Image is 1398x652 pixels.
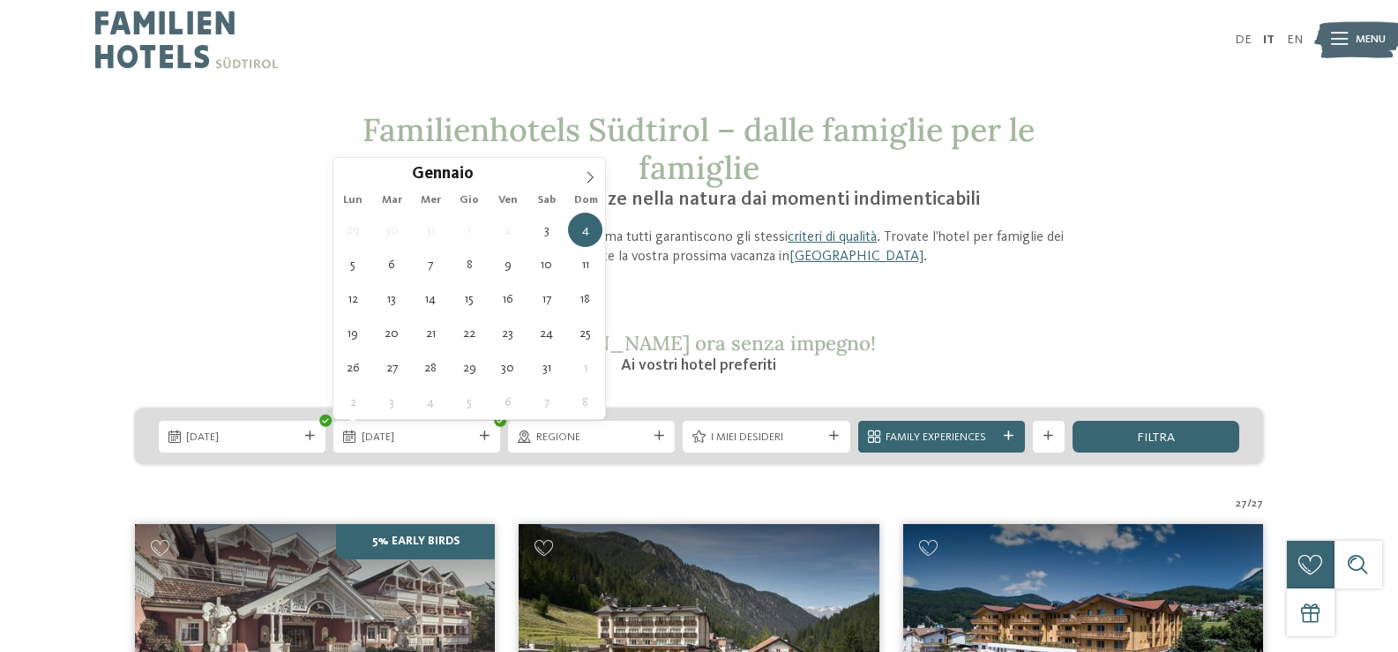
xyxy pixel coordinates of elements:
[452,385,487,419] span: Febbraio 5, 2026
[414,247,448,281] span: Gennaio 7, 2026
[412,167,474,184] span: Gennaio
[322,228,1077,267] p: I si differenziano l’uno dall’altro ma tutti garantiscono gli stessi . Trovate l’hotel per famigl...
[375,350,409,385] span: Gennaio 27, 2026
[490,385,525,419] span: Febbraio 6, 2026
[568,213,602,247] span: Gennaio 4, 2026
[336,385,370,419] span: Febbraio 2, 2026
[711,430,822,446] span: I miei desideri
[568,350,602,385] span: Febbraio 1, 2026
[529,385,564,419] span: Febbraio 7, 2026
[621,357,776,373] span: Ai vostri hotel preferiti
[375,247,409,281] span: Gennaio 6, 2026
[789,250,923,264] a: [GEOGRAPHIC_DATA]
[1356,32,1386,48] span: Menu
[375,316,409,350] span: Gennaio 20, 2026
[529,281,564,316] span: Gennaio 17, 2026
[1287,34,1303,46] a: EN
[788,230,877,244] a: criteri di qualità
[452,350,487,385] span: Gennaio 29, 2026
[375,213,409,247] span: Dicembre 30, 2025
[186,430,297,446] span: [DATE]
[1236,496,1247,512] span: 27
[417,190,980,209] span: Gli esperti delle vacanze nella natura dai momenti indimenticabili
[452,213,487,247] span: Gennaio 1, 2026
[490,281,525,316] span: Gennaio 16, 2026
[375,385,409,419] span: Febbraio 3, 2026
[450,195,489,206] span: Gio
[490,350,525,385] span: Gennaio 30, 2026
[474,164,532,183] input: Year
[414,350,448,385] span: Gennaio 28, 2026
[336,247,370,281] span: Gennaio 5, 2026
[886,430,997,446] span: Family Experiences
[363,109,1035,188] span: Familienhotels Südtirol – dalle famiglie per le famiglie
[414,281,448,316] span: Gennaio 14, 2026
[414,316,448,350] span: Gennaio 21, 2026
[568,316,602,350] span: Gennaio 25, 2026
[1235,34,1252,46] a: DE
[411,195,450,206] span: Mer
[372,195,411,206] span: Mar
[536,430,647,446] span: Regione
[333,195,372,206] span: Lun
[568,281,602,316] span: Gennaio 18, 2026
[1247,496,1252,512] span: /
[336,316,370,350] span: Gennaio 19, 2026
[490,247,525,281] span: Gennaio 9, 2026
[1137,431,1175,444] span: filtra
[336,281,370,316] span: Gennaio 12, 2026
[336,350,370,385] span: Gennaio 26, 2026
[568,385,602,419] span: Febbraio 8, 2026
[527,195,566,206] span: Sab
[375,281,409,316] span: Gennaio 13, 2026
[529,316,564,350] span: Gennaio 24, 2026
[529,350,564,385] span: Gennaio 31, 2026
[490,213,525,247] span: Gennaio 2, 2026
[452,281,487,316] span: Gennaio 15, 2026
[568,247,602,281] span: Gennaio 11, 2026
[1263,34,1275,46] a: IT
[452,316,487,350] span: Gennaio 22, 2026
[566,195,605,206] span: Dom
[414,385,448,419] span: Febbraio 4, 2026
[529,247,564,281] span: Gennaio 10, 2026
[1252,496,1263,512] span: 27
[529,213,564,247] span: Gennaio 3, 2026
[336,213,370,247] span: Dicembre 29, 2025
[452,247,487,281] span: Gennaio 8, 2026
[362,430,473,446] span: [DATE]
[490,316,525,350] span: Gennaio 23, 2026
[489,195,527,206] span: Ven
[522,330,876,356] span: [PERSON_NAME] ora senza impegno!
[414,213,448,247] span: Dicembre 31, 2025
